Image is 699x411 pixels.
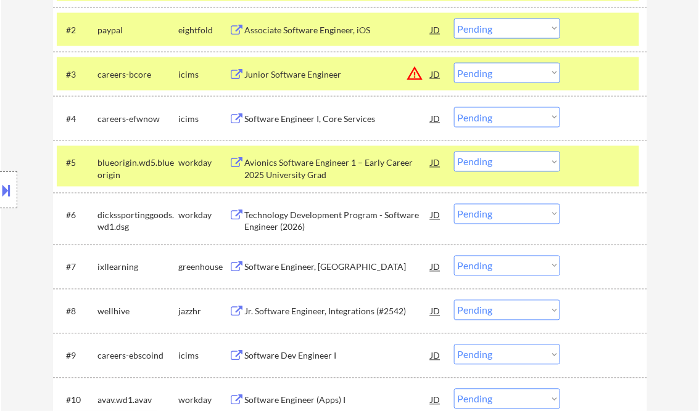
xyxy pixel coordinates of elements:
div: JD [430,204,442,226]
div: JD [430,152,442,174]
div: avav.wd1.avav [98,394,179,407]
div: paypal [98,24,179,36]
div: careers-ebscoind [98,350,179,362]
div: Technology Development Program - Software Engineer (2026) [245,210,431,234]
div: JD [430,107,442,129]
div: workday [179,394,230,407]
div: JD [430,63,442,85]
div: JD [430,344,442,367]
div: #2 [67,24,88,36]
div: eightfold [179,24,230,36]
div: Associate Software Engineer, iOS [245,24,431,36]
div: JD [430,389,442,411]
div: Software Engineer I, Core Services [245,113,431,125]
div: careers-bcore [98,68,179,81]
div: icims [179,350,230,362]
div: #10 [67,394,88,407]
div: Jr. Software Engineer, Integrations (#2542) [245,306,431,318]
div: Software Engineer, [GEOGRAPHIC_DATA] [245,261,431,274]
div: wellhive [98,306,179,318]
div: #3 [67,68,88,81]
div: Junior Software Engineer [245,68,431,81]
div: #8 [67,306,88,318]
div: #9 [67,350,88,362]
button: warning_amber [407,65,424,82]
div: JD [430,300,442,322]
div: Avionics Software Engineer 1 – Early Career 2025 University Grad [245,157,431,181]
div: Software Engineer (Apps) I [245,394,431,407]
div: icims [179,68,230,81]
div: JD [430,256,442,278]
div: jazzhr [179,306,230,318]
div: JD [430,18,442,41]
div: Software Dev Engineer I [245,350,431,362]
